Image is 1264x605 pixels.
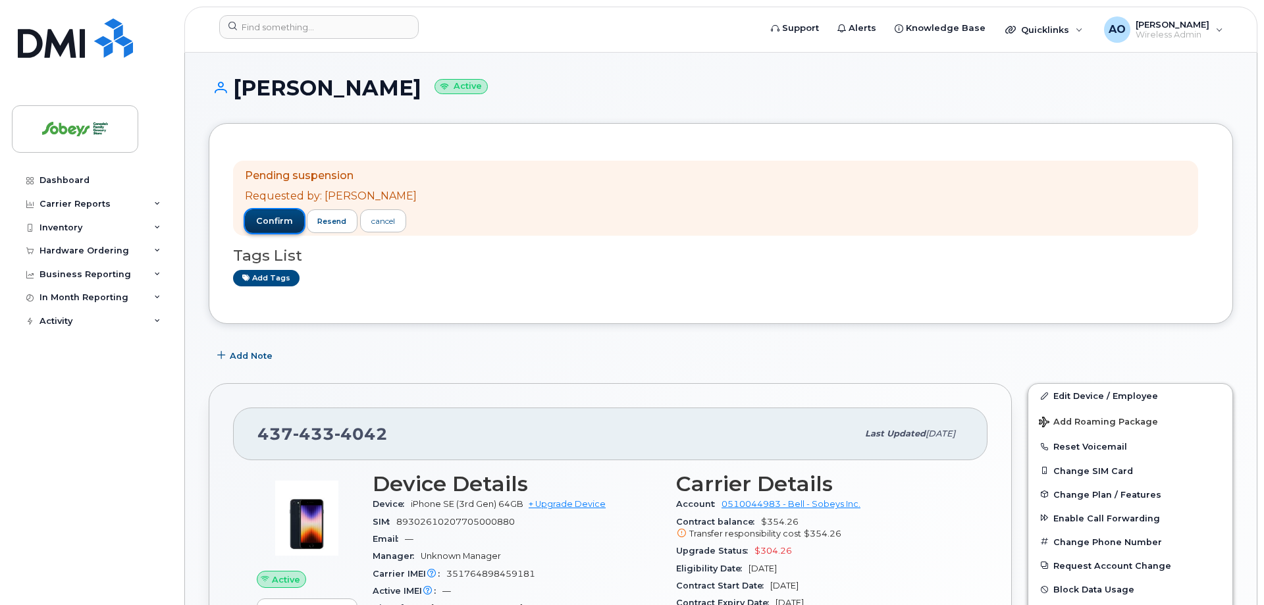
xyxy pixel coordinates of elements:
[770,581,799,591] span: [DATE]
[1028,577,1232,601] button: Block Data Usage
[293,424,334,444] span: 433
[317,216,346,226] span: resend
[233,248,1209,264] h3: Tags List
[334,424,388,444] span: 4042
[209,76,1233,99] h1: [PERSON_NAME]
[371,215,395,227] div: cancel
[245,209,304,233] button: confirm
[373,499,411,509] span: Device
[1028,408,1232,434] button: Add Roaming Package
[865,429,926,438] span: Last updated
[307,209,358,233] button: resend
[676,517,761,527] span: Contract balance
[1028,554,1232,577] button: Request Account Change
[267,479,346,558] img: image20231002-3703462-1angbar.jpeg
[411,499,523,509] span: iPhone SE (3rd Gen) 64GB
[722,499,860,509] a: 0510044983 - Bell - Sobeys Inc.
[1053,489,1161,499] span: Change Plan / Features
[676,546,754,556] span: Upgrade Status
[1053,513,1160,523] span: Enable Call Forwarding
[442,586,451,596] span: —
[245,189,417,204] p: Requested by: [PERSON_NAME]
[421,551,501,561] span: Unknown Manager
[245,169,417,184] p: Pending suspension
[1028,506,1232,530] button: Enable Call Forwarding
[373,472,660,496] h3: Device Details
[360,209,406,232] a: cancel
[689,529,801,539] span: Transfer responsibility cost
[804,529,841,539] span: $354.26
[405,534,413,544] span: —
[1028,483,1232,506] button: Change Plan / Features
[373,569,446,579] span: Carrier IMEI
[230,350,273,362] span: Add Note
[373,551,421,561] span: Manager
[676,472,964,496] h3: Carrier Details
[373,517,396,527] span: SIM
[434,79,488,94] small: Active
[676,564,749,573] span: Eligibility Date
[256,215,293,227] span: confirm
[926,429,955,438] span: [DATE]
[446,569,535,579] span: 351764898459181
[373,534,405,544] span: Email
[233,270,300,286] a: Add tags
[676,581,770,591] span: Contract Start Date
[676,517,964,540] span: $354.26
[209,344,284,367] button: Add Note
[1028,434,1232,458] button: Reset Voicemail
[1028,530,1232,554] button: Change Phone Number
[754,546,792,556] span: $304.26
[1039,417,1158,429] span: Add Roaming Package
[396,517,515,527] span: 89302610207705000880
[272,573,300,586] span: Active
[749,564,777,573] span: [DATE]
[373,586,442,596] span: Active IMEI
[257,424,388,444] span: 437
[1028,459,1232,483] button: Change SIM Card
[1028,384,1232,408] a: Edit Device / Employee
[529,499,606,509] a: + Upgrade Device
[676,499,722,509] span: Account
